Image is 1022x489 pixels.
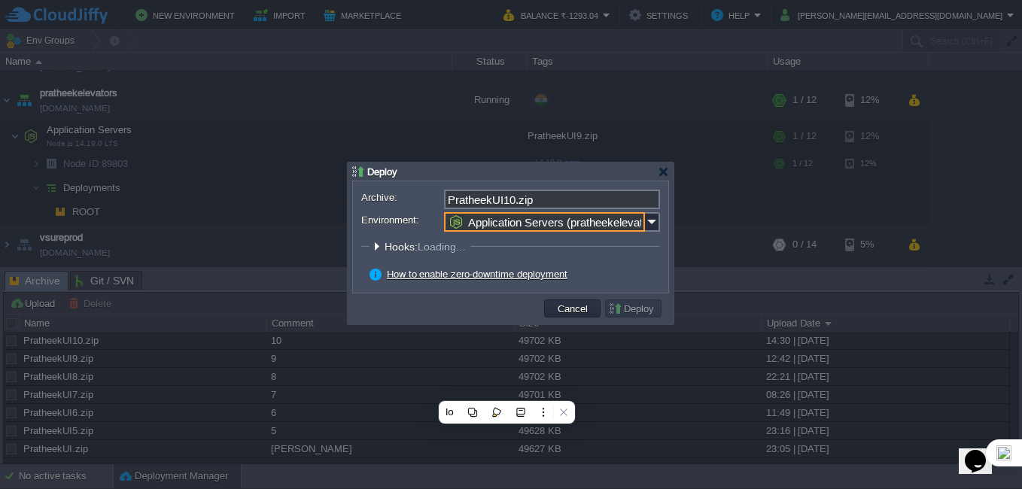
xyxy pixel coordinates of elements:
[361,190,443,205] label: Archive:
[387,269,567,280] a: How to enable zero-downtime deployment
[418,241,465,253] span: Loading...
[367,166,397,178] span: Deploy
[608,302,659,315] button: Deploy
[553,302,592,315] button: Cancel
[959,429,1007,474] iframe: chat widget
[361,212,443,228] label: Environment:
[385,241,469,253] span: Hooks:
